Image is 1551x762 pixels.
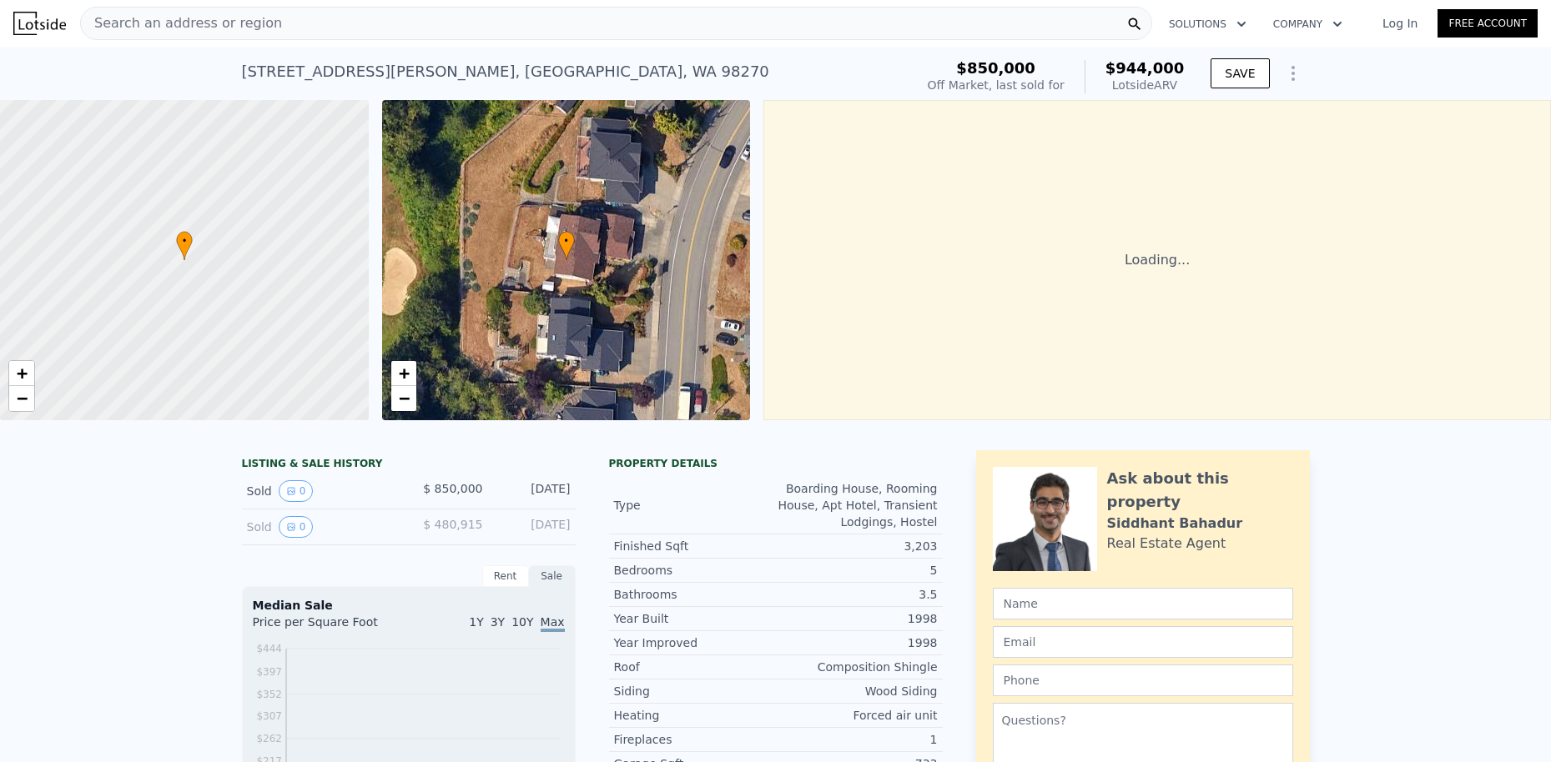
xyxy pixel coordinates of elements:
[256,689,282,700] tspan: $352
[1105,59,1185,77] span: $944,000
[242,60,769,83] div: [STREET_ADDRESS][PERSON_NAME] , [GEOGRAPHIC_DATA] , WA 98270
[956,59,1035,77] span: $850,000
[776,480,938,530] div: Boarding House, Rooming House, Apt Hotel, Transient Lodgings, Hostel
[993,626,1293,658] input: Email
[776,659,938,675] div: Composition Shingle
[491,615,505,629] span: 3Y
[614,634,776,651] div: Year Improved
[253,597,565,614] div: Median Sale
[541,615,565,632] span: Max
[776,683,938,699] div: Wood Siding
[614,683,776,699] div: Siding
[614,707,776,724] div: Heating
[391,386,416,411] a: Zoom out
[253,614,409,640] div: Price per Square Foot
[496,480,571,502] div: [DATE]
[614,538,776,554] div: Finished Sqft
[614,586,776,603] div: Bathrooms
[776,586,938,603] div: 3.5
[609,457,943,470] div: Property details
[776,610,938,627] div: 1998
[1107,514,1243,534] div: Siddhant Bahadur
[242,457,576,474] div: LISTING & SALE HISTORY
[482,565,529,587] div: Rent
[993,664,1293,696] input: Phone
[469,615,483,629] span: 1Y
[398,363,409,384] span: +
[776,634,938,651] div: 1998
[256,643,282,654] tspan: $444
[614,659,776,675] div: Roof
[256,666,282,678] tspan: $397
[9,386,34,411] a: Zoom out
[558,231,575,260] div: •
[1107,534,1226,554] div: Real Estate Agent
[529,565,576,587] div: Sale
[614,562,776,579] div: Bedrooms
[423,518,482,531] span: $ 480,915
[614,497,776,514] div: Type
[1105,77,1185,93] div: Lotside ARV
[776,707,938,724] div: Forced air unit
[511,615,533,629] span: 10Y
[279,480,314,502] button: View historical data
[763,100,1551,420] div: Loading...
[81,13,282,33] span: Search an address or region
[614,731,776,748] div: Fireplaces
[1156,9,1260,39] button: Solutions
[17,388,28,409] span: −
[928,77,1065,93] div: Off Market, last sold for
[247,480,395,502] div: Sold
[614,610,776,627] div: Year Built
[1107,467,1293,514] div: Ask about this property
[391,361,416,386] a: Zoom in
[1362,15,1438,32] a: Log In
[1438,9,1538,38] a: Free Account
[776,562,938,579] div: 5
[1260,9,1356,39] button: Company
[776,538,938,554] div: 3,203
[247,516,395,538] div: Sold
[558,233,575,248] span: •
[176,233,193,248] span: •
[176,231,193,260] div: •
[256,710,282,722] tspan: $307
[496,516,571,538] div: [DATE]
[398,388,409,409] span: −
[423,482,482,495] span: $ 850,000
[993,588,1293,619] input: Name
[9,361,34,386] a: Zoom in
[1277,57,1310,90] button: Show Options
[256,733,282,744] tspan: $262
[279,516,314,538] button: View historical data
[13,12,66,35] img: Lotside
[1211,58,1269,88] button: SAVE
[17,363,28,384] span: +
[776,731,938,748] div: 1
